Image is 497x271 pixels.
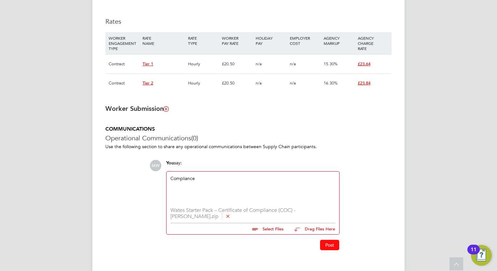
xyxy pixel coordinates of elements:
button: Open Resource Center, 11 new notifications [471,245,492,266]
div: Contract [107,74,141,93]
div: Hourly [186,74,220,93]
div: £20.50 [220,55,254,73]
div: EMPLOYER COST [288,32,322,49]
h5: COMMUNICATIONS [105,126,392,133]
span: n/a [290,80,296,86]
span: n/a [256,61,262,67]
span: n/a [290,61,296,67]
span: MW [150,160,161,171]
h3: Rates [105,17,392,26]
div: WORKER PAY RATE [220,32,254,49]
button: Drag Files Here [289,222,335,236]
div: WORKER ENGAGEMENT TYPE [107,32,141,54]
p: Use the following section to share any operational communications between Supply Chain participants. [105,144,392,149]
span: 15.30% [324,61,338,67]
span: You [166,160,174,166]
span: Tier 2 [142,80,153,86]
span: £23.64 [358,61,370,67]
button: Post [320,240,339,250]
div: Hourly [186,55,220,73]
div: Contract [107,55,141,73]
div: £20.50 [220,74,254,93]
div: RATE NAME [141,32,186,49]
b: Worker Submission [105,105,168,112]
div: say: [166,160,340,171]
div: AGENCY CHARGE RATE [356,32,390,54]
div: 11 [471,250,477,258]
div: HOLIDAY PAY [254,32,288,49]
span: Tier 1 [142,61,153,67]
span: £23.84 [358,80,370,86]
div: AGENCY MARKUP [322,32,356,49]
span: 16.30% [324,80,338,86]
h3: Operational Communications [105,134,392,142]
div: Compliance [170,175,335,203]
span: n/a [256,80,262,86]
span: (0) [191,134,198,142]
li: Wates Starter Pack – Certificate of Compliance (COC) - [PERSON_NAME].zip [170,207,335,220]
div: RATE TYPE [186,32,220,49]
